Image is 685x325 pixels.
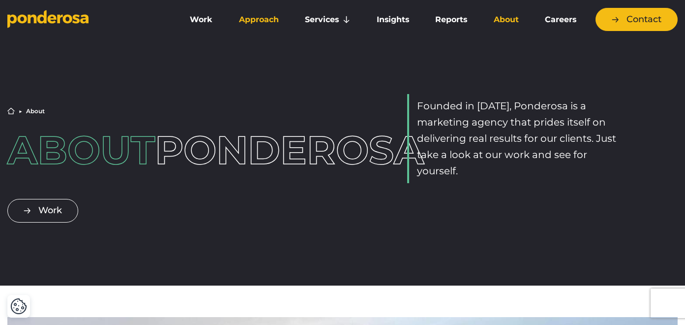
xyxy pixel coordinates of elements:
[417,98,621,179] p: Founded in [DATE], Ponderosa is a marketing agency that prides itself on delivering real results ...
[424,9,478,30] a: Reports
[7,130,278,170] h1: Ponderosa
[294,9,361,30] a: Services
[7,107,15,115] a: Home
[365,9,420,30] a: Insights
[534,9,588,30] a: Careers
[26,108,45,114] li: About
[179,9,224,30] a: Work
[228,9,290,30] a: Approach
[7,199,78,222] a: Work
[7,126,155,174] span: About
[19,108,22,114] li: ▶︎
[10,298,27,315] button: Cookie Settings
[7,10,164,30] a: Go to homepage
[10,298,27,315] img: Revisit consent button
[482,9,530,30] a: About
[596,8,678,31] a: Contact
